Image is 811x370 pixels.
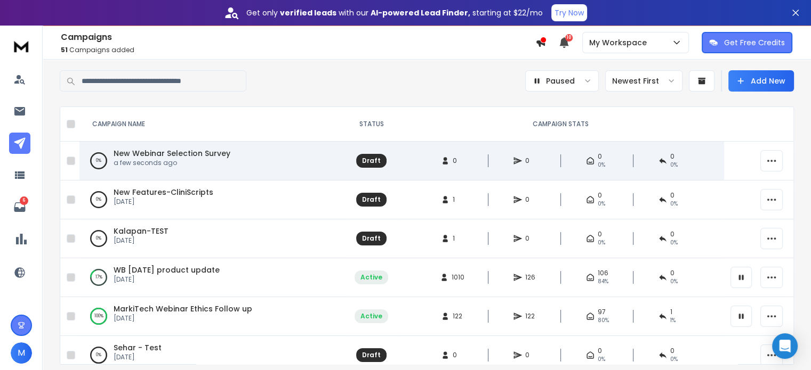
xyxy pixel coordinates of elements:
[397,107,724,142] th: CAMPAIGN STATS
[79,142,346,180] td: 0%New Webinar Selection Surveya few seconds ago
[598,191,602,200] span: 0
[114,303,252,314] a: MarkiTech Webinar Ethics Follow up
[670,191,675,200] span: 0
[96,194,101,205] p: 0 %
[598,316,609,325] span: 80 %
[670,161,678,169] span: 0%
[452,273,464,282] span: 1010
[525,312,536,320] span: 122
[346,107,397,142] th: STATUS
[728,70,794,92] button: Add New
[598,269,608,277] span: 106
[670,269,675,277] span: 0
[525,273,536,282] span: 126
[598,308,606,316] span: 97
[114,275,220,284] p: [DATE]
[772,333,798,359] div: Open Intercom Messenger
[670,277,678,286] span: 0 %
[360,312,382,320] div: Active
[670,152,675,161] span: 0
[724,37,785,48] p: Get Free Credits
[525,195,536,204] span: 0
[453,195,463,204] span: 1
[20,196,28,205] p: 6
[598,230,602,239] span: 0
[598,152,602,161] span: 0
[96,233,101,244] p: 0 %
[114,148,230,159] a: New Webinar Selection Survey
[114,314,252,323] p: [DATE]
[670,239,678,247] span: 0%
[546,76,575,86] p: Paused
[551,4,587,21] button: Try Now
[362,157,381,165] div: Draft
[114,187,213,198] a: New Features-CliniScripts
[362,351,381,359] div: Draft
[114,265,220,275] a: WB [DATE] product update
[114,342,162,353] a: Sehar - Test
[670,308,672,316] span: 1
[79,258,346,297] td: 17%WB [DATE] product update[DATE]
[96,155,101,166] p: 0 %
[453,312,463,320] span: 122
[11,342,32,364] button: M
[79,297,346,336] td: 100%MarkiTech Webinar Ethics Follow up[DATE]
[670,347,675,355] span: 0
[598,200,605,208] span: 0%
[670,230,675,239] span: 0
[453,351,463,359] span: 0
[598,355,605,364] span: 0%
[589,37,651,48] p: My Workspace
[61,46,535,54] p: Campaigns added
[9,196,30,218] a: 6
[453,234,463,243] span: 1
[79,180,346,219] td: 0%New Features-CliniScripts[DATE]
[362,195,381,204] div: Draft
[525,157,536,165] span: 0
[114,236,168,245] p: [DATE]
[525,351,536,359] span: 0
[114,353,162,361] p: [DATE]
[598,347,602,355] span: 0
[114,226,168,236] a: Kalapan-TEST
[246,7,543,18] p: Get only with our starting at $22/mo
[525,234,536,243] span: 0
[114,198,213,206] p: [DATE]
[11,36,32,56] img: logo
[670,355,678,364] span: 0%
[598,277,608,286] span: 84 %
[79,219,346,258] td: 0%Kalapan-TEST[DATE]
[362,234,381,243] div: Draft
[702,32,792,53] button: Get Free Credits
[280,7,336,18] strong: verified leads
[453,157,463,165] span: 0
[555,7,584,18] p: Try Now
[114,159,230,167] p: a few seconds ago
[95,272,102,283] p: 17 %
[360,273,382,282] div: Active
[61,45,68,54] span: 51
[565,34,573,42] span: 10
[94,311,103,322] p: 100 %
[670,200,678,208] span: 0%
[79,107,346,142] th: CAMPAIGN NAME
[371,7,470,18] strong: AI-powered Lead Finder,
[605,70,682,92] button: Newest First
[670,316,676,325] span: 1 %
[96,350,101,360] p: 0 %
[598,161,605,169] span: 0%
[598,239,605,247] span: 0%
[61,31,535,44] h1: Campaigns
